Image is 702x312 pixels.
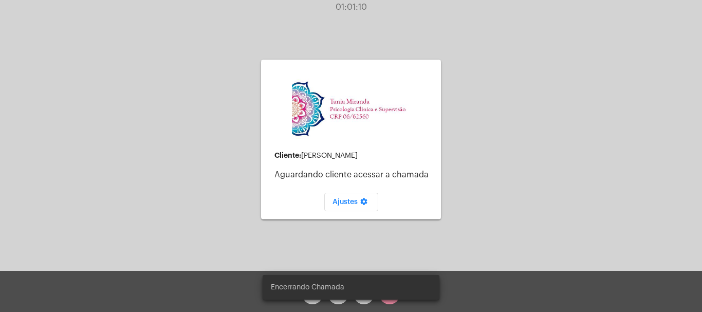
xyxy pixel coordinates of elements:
[358,197,370,210] mat-icon: settings
[324,193,378,211] button: Ajustes
[332,198,370,206] span: Ajustes
[274,152,301,159] strong: Cliente:
[336,3,367,11] span: 01:01:10
[274,170,433,179] p: Aguardando cliente acessar a chamada
[271,282,344,292] span: Encerrando Chamada
[292,79,410,139] img: 82f91219-cc54-a9e9-c892-318f5ec67ab1.jpg
[274,152,433,160] div: [PERSON_NAME]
